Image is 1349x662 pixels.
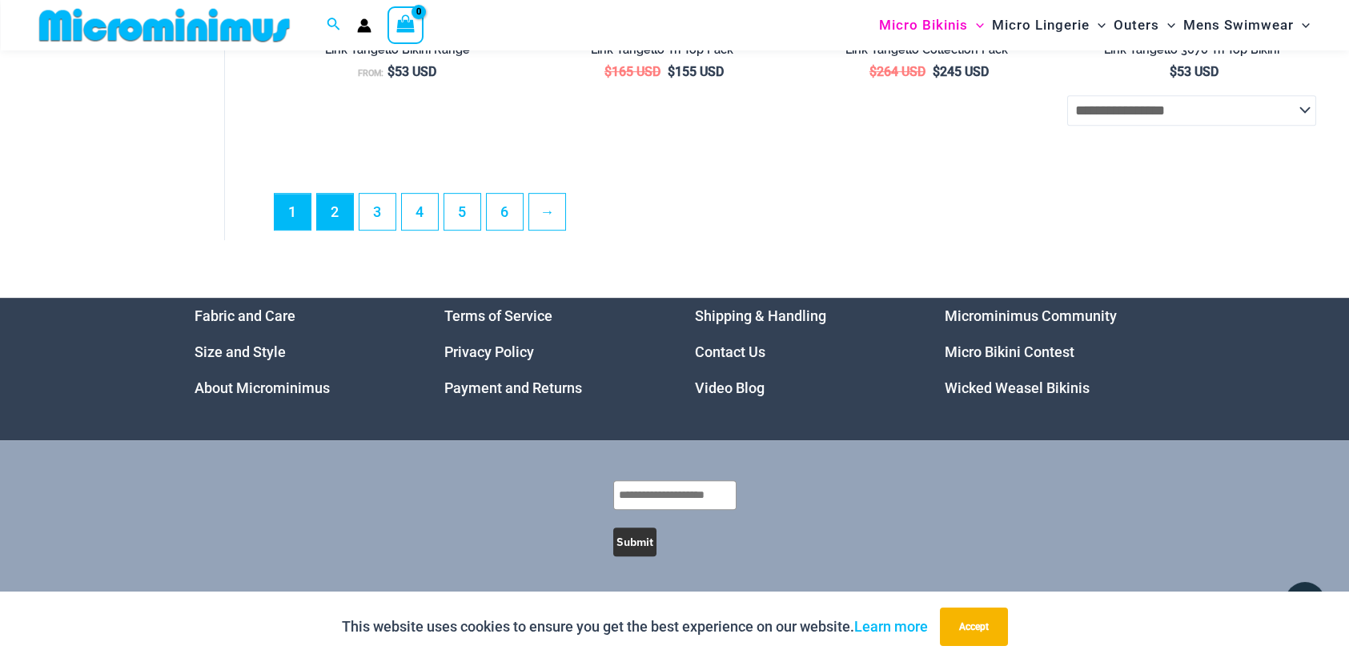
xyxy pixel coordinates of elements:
a: Link Tangello 3070 Tri Top Bikini [1067,42,1316,63]
span: Page 1 [275,194,311,230]
a: Microminimus Community [945,307,1117,324]
span: $ [668,64,675,79]
img: MM SHOP LOGO FLAT [33,7,296,43]
nav: Menu [444,298,655,406]
p: This website uses cookies to ensure you get the best experience on our website. [342,615,928,639]
a: Page 2 [317,194,353,230]
span: Micro Bikinis [879,5,968,46]
span: Menu Toggle [968,5,984,46]
a: Page 3 [359,194,395,230]
span: Mens Swimwear [1183,5,1294,46]
a: Learn more [854,618,928,635]
a: Privacy Policy [444,343,534,360]
button: Submit [613,528,656,556]
nav: Menu [945,298,1155,406]
span: Outers [1114,5,1159,46]
a: Page 6 [487,194,523,230]
span: Menu Toggle [1159,5,1175,46]
a: Account icon link [357,18,371,33]
span: $ [604,64,612,79]
nav: Site Navigation [873,2,1317,48]
span: From: [358,68,383,78]
bdi: 53 USD [387,64,436,79]
aside: Footer Widget 4 [945,298,1155,406]
a: Shipping & Handling [695,307,826,324]
a: Micro BikinisMenu ToggleMenu Toggle [875,5,988,46]
a: Payment and Returns [444,379,582,396]
span: Menu Toggle [1294,5,1310,46]
bdi: 245 USD [933,64,989,79]
aside: Footer Widget 2 [444,298,655,406]
a: Terms of Service [444,307,552,324]
span: Menu Toggle [1090,5,1106,46]
bdi: 53 USD [1170,64,1219,79]
a: Video Blog [695,379,765,396]
span: $ [869,64,877,79]
a: Wicked Weasel Bikinis [945,379,1090,396]
nav: Menu [195,298,405,406]
bdi: 264 USD [869,64,925,79]
bdi: 165 USD [604,64,660,79]
button: Accept [940,608,1008,646]
a: Mens SwimwearMenu ToggleMenu Toggle [1179,5,1314,46]
span: Micro Lingerie [992,5,1090,46]
a: → [529,194,565,230]
aside: Footer Widget 3 [695,298,905,406]
a: Page 5 [444,194,480,230]
a: About Microminimus [195,379,330,396]
span: $ [1170,64,1177,79]
nav: Product Pagination [273,193,1316,239]
a: Link Tangello Bikini Range [273,42,522,63]
a: Link Tangello Collection Pack [802,42,1051,63]
a: Fabric and Care [195,307,295,324]
a: Search icon link [327,15,341,35]
a: Size and Style [195,343,286,360]
a: View Shopping Cart, empty [387,6,424,43]
a: Link Tangello Tri Top Pack [538,42,787,63]
span: $ [933,64,940,79]
bdi: 155 USD [668,64,724,79]
a: Page 4 [402,194,438,230]
nav: Menu [695,298,905,406]
span: $ [387,64,395,79]
a: Micro LingerieMenu ToggleMenu Toggle [988,5,1110,46]
a: Micro Bikini Contest [945,343,1074,360]
a: OutersMenu ToggleMenu Toggle [1110,5,1179,46]
aside: Footer Widget 1 [195,298,405,406]
a: Contact Us [695,343,765,360]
